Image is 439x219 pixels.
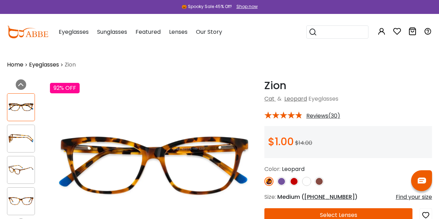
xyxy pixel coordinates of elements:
div: Find your size [396,193,432,201]
div: Shop now [236,3,258,10]
span: [PHONE_NUMBER] [304,193,355,201]
span: Eyeglasses [308,95,338,103]
span: $14.00 [295,139,312,147]
span: Featured [136,28,161,36]
span: Eyeglasses [59,28,89,36]
a: Home [7,61,23,69]
span: Leopard [282,165,305,173]
span: & [276,95,283,103]
a: Leopard [284,95,307,103]
span: Reviews(30) [306,113,340,119]
span: Zion [65,61,76,69]
span: Medium ( ) [277,193,358,201]
span: Our Story [196,28,222,36]
span: Color: [264,165,280,173]
img: abbeglasses.com [7,26,48,38]
a: Shop now [233,3,258,9]
span: $1.00 [268,134,294,149]
span: Sunglasses [97,28,127,36]
a: Eyeglasses [29,61,59,69]
div: 🎃 Spooky Sale 45% Off! [182,3,232,10]
a: Cat [264,95,275,103]
img: Zion Leopard Acetate Eyeglasses , SpringHinges , UniversalBridgeFit Frames from ABBE Glasses [7,100,35,114]
img: Zion Leopard Acetate Eyeglasses , SpringHinges , UniversalBridgeFit Frames from ABBE Glasses [7,132,35,145]
img: Zion Leopard Acetate Eyeglasses , SpringHinges , UniversalBridgeFit Frames from ABBE Glasses [7,194,35,208]
img: chat [418,178,426,183]
span: Size: [264,193,276,201]
img: Zion Leopard Acetate Eyeglasses , SpringHinges , UniversalBridgeFit Frames from ABBE Glasses [7,163,35,177]
span: Lenses [169,28,188,36]
h1: Zion [264,79,432,92]
div: 92% OFF [50,83,80,93]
